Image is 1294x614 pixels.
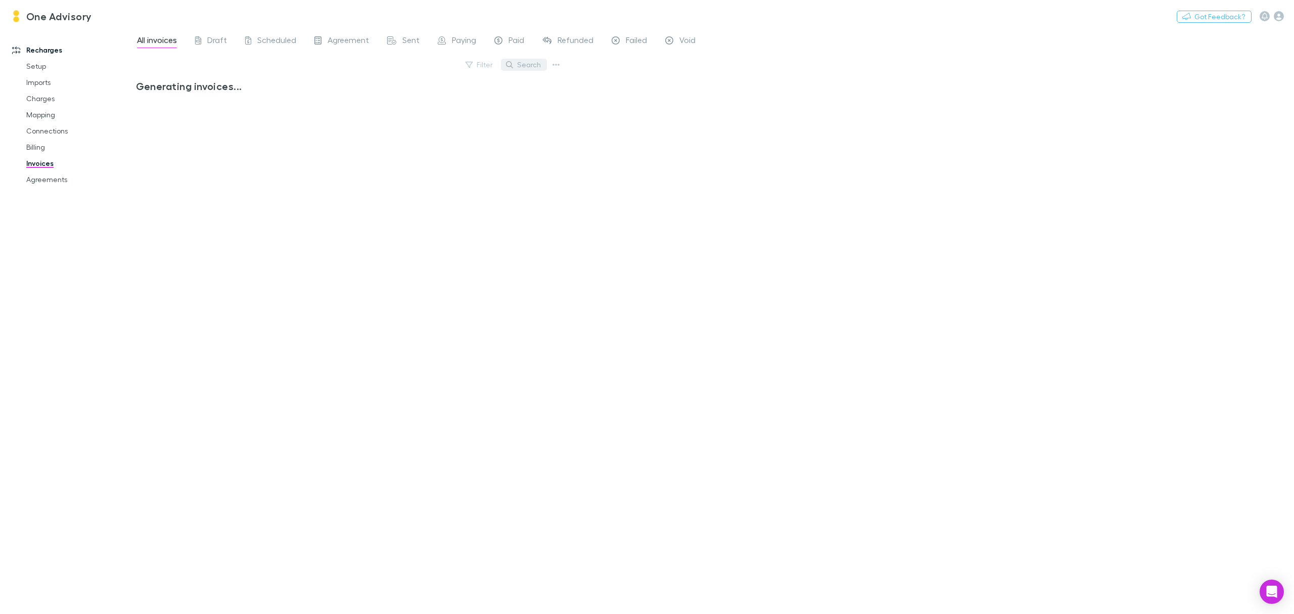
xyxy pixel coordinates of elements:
[10,10,22,22] img: One Advisory's Logo
[16,123,144,139] a: Connections
[16,58,144,74] a: Setup
[460,59,499,71] button: Filter
[679,35,696,48] span: Void
[2,42,144,58] a: Recharges
[501,59,547,71] button: Search
[452,35,476,48] span: Paying
[136,80,555,92] h3: Generating invoices...
[26,10,92,22] h3: One Advisory
[257,35,296,48] span: Scheduled
[16,155,144,171] a: Invoices
[328,35,369,48] span: Agreement
[1177,11,1252,23] button: Got Feedback?
[402,35,420,48] span: Sent
[16,171,144,188] a: Agreements
[558,35,593,48] span: Refunded
[4,4,98,28] a: One Advisory
[1260,580,1284,604] div: Open Intercom Messenger
[16,107,144,123] a: Mapping
[207,35,227,48] span: Draft
[16,74,144,91] a: Imports
[16,91,144,107] a: Charges
[137,35,177,48] span: All invoices
[626,35,647,48] span: Failed
[16,139,144,155] a: Billing
[509,35,524,48] span: Paid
